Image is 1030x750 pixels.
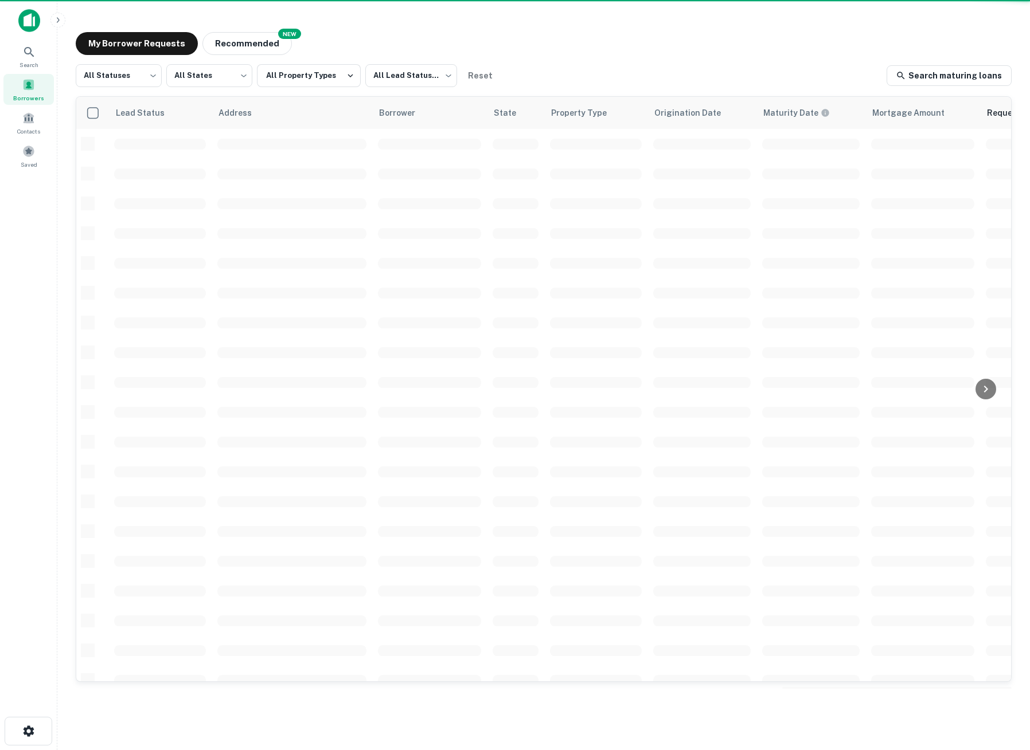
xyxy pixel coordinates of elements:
span: Property Type [551,106,622,120]
span: Mortgage Amount [872,106,959,120]
div: NEW [278,29,301,39]
a: Search [3,41,54,72]
th: Property Type [544,97,647,129]
h6: Maturity Date [763,107,818,119]
div: Maturity dates displayed may be estimated. Please contact the lender for the most accurate maturi... [763,107,830,119]
span: Saved [21,160,37,169]
span: Address [219,106,267,120]
span: State [494,106,531,120]
th: State [487,97,544,129]
a: Saved [3,140,54,171]
th: Maturity dates displayed may be estimated. Please contact the lender for the most accurate maturi... [756,97,865,129]
span: Maturity dates displayed may be estimated. Please contact the lender for the most accurate maturi... [763,107,845,119]
th: Mortgage Amount [865,97,980,129]
div: All States [166,61,252,91]
button: All Property Types [257,64,361,87]
span: Origination Date [654,106,736,120]
span: Search [19,60,38,69]
div: All Statuses [76,61,162,91]
span: Borrowers [13,93,44,103]
img: capitalize-icon.png [18,9,40,32]
th: Origination Date [647,97,756,129]
div: All Lead Statuses [365,61,457,91]
iframe: Chat Widget [973,658,1030,713]
a: Search maturing loans [887,65,1012,86]
button: Reset [462,64,498,87]
button: Recommended [202,32,292,55]
span: Borrower [379,106,430,120]
a: Borrowers [3,74,54,105]
th: Borrower [372,97,487,129]
span: Contacts [17,127,40,136]
th: Lead Status [108,97,212,129]
th: Address [212,97,372,129]
span: Lead Status [115,106,180,120]
button: My Borrower Requests [76,32,198,55]
a: Contacts [3,107,54,138]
